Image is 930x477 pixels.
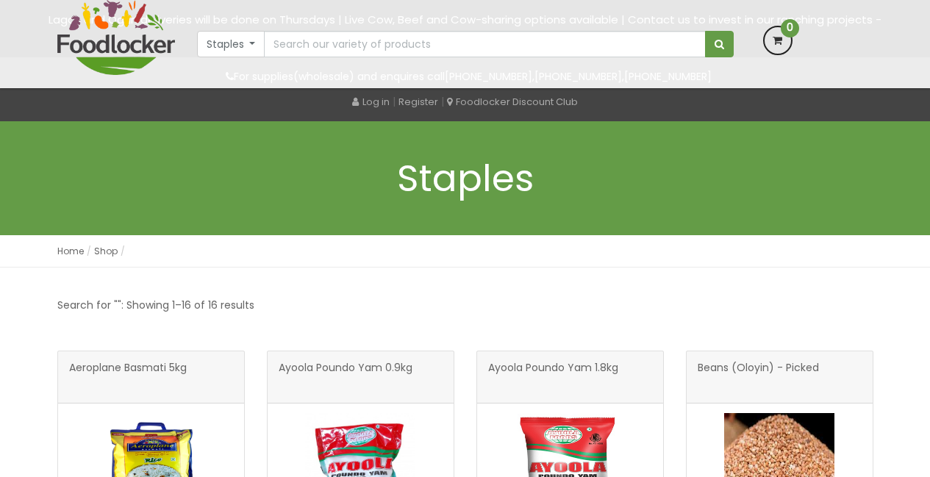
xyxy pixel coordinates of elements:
p: Search for "": Showing 1–16 of 16 results [57,297,254,314]
span: Ayoola Poundo Yam 1.8kg [488,362,618,392]
input: Search our variety of products [264,31,705,57]
span: Ayoola Poundo Yam 0.9kg [279,362,412,392]
a: Log in [352,95,390,109]
span: | [393,94,396,109]
a: Shop [94,245,118,257]
a: Foodlocker Discount Club [447,95,578,109]
iframe: chat widget [868,418,915,462]
span: 0 [781,19,799,37]
h1: Staples [57,158,873,198]
span: | [441,94,444,109]
a: Register [398,95,438,109]
button: Staples [197,31,265,57]
span: Aeroplane Basmati 5kg [69,362,187,392]
a: Home [57,245,84,257]
iframe: chat widget [651,187,915,411]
